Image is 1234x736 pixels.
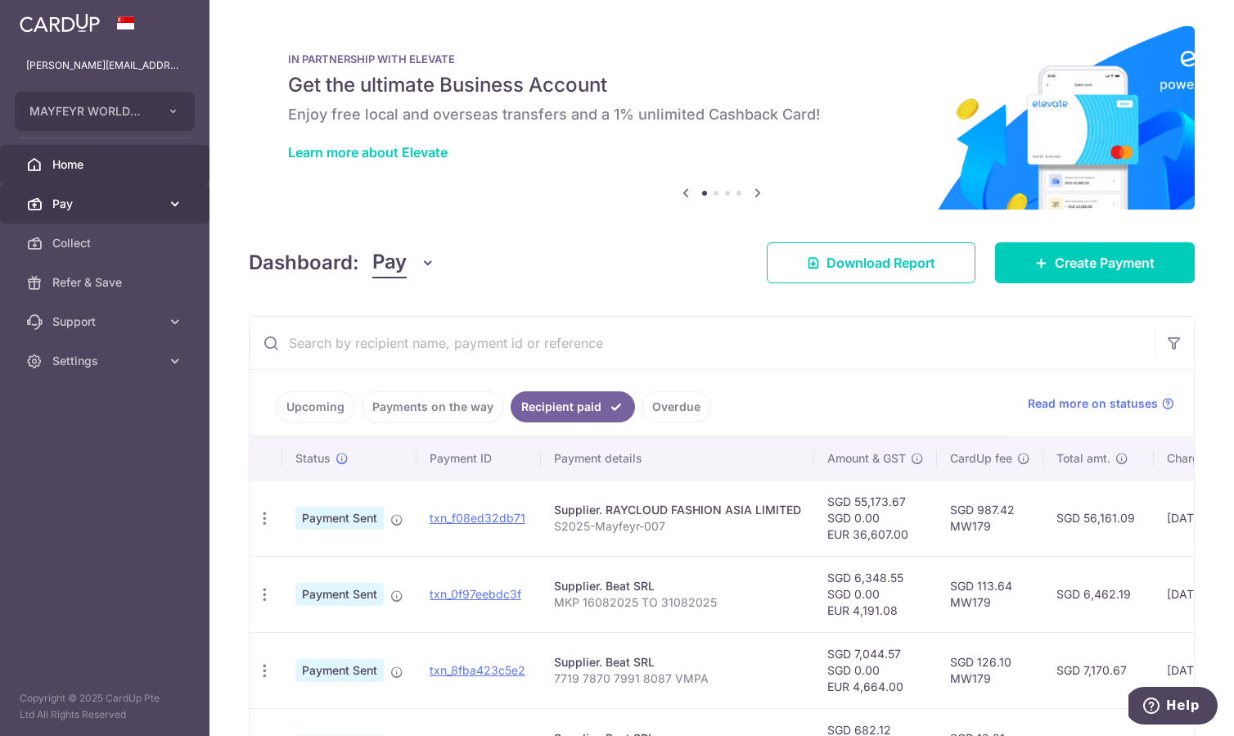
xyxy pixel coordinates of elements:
td: SGD 987.42 MW179 [937,480,1043,556]
td: SGD 6,348.55 SGD 0.00 EUR 4,191.08 [814,556,937,632]
img: CardUp [20,13,100,33]
span: Charge date [1167,450,1234,467]
p: 7719 7870 7991 8087 VMPA [554,671,801,687]
div: Supplier. Beat SRL [554,578,801,594]
div: Supplier. Beat SRL [554,654,801,671]
button: MAYFEYR WORLDWIDE PTE. LTD. [15,92,195,131]
span: Payment Sent [295,583,384,606]
h4: Dashboard: [249,248,359,278]
a: Download Report [767,242,975,283]
a: Create Payment [995,242,1195,283]
a: Upcoming [276,391,355,422]
span: Total amt. [1056,450,1110,467]
img: Renovation banner [249,26,1195,210]
th: Payment details [541,437,814,480]
span: Home [52,156,160,173]
a: Learn more about Elevate [288,144,448,160]
span: Support [52,314,160,330]
span: Read more on statuses [1028,395,1158,412]
td: SGD 7,044.57 SGD 0.00 EUR 4,664.00 [814,632,937,708]
input: Search by recipient name, payment id or reference [250,317,1155,369]
p: [PERSON_NAME][EMAIL_ADDRESS][DOMAIN_NAME] [26,57,183,74]
a: Recipient paid [511,391,635,422]
td: SGD 126.10 MW179 [937,632,1043,708]
h6: Enjoy free local and overseas transfers and a 1% unlimited Cashback Card! [288,105,1155,124]
a: Read more on statuses [1028,395,1174,412]
p: IN PARTNERSHIP WITH ELEVATE [288,52,1155,65]
a: txn_0f97eebdc3f [430,587,521,601]
td: SGD 113.64 MW179 [937,556,1043,632]
td: SGD 56,161.09 [1043,480,1154,556]
a: txn_8fba423c5e2 [430,663,525,677]
td: SGD 55,173.67 SGD 0.00 EUR 36,607.00 [814,480,937,556]
span: Collect [52,235,160,251]
span: Amount & GST [827,450,906,467]
span: CardUp fee [950,450,1012,467]
iframe: Opens a widget where you can find more information [1128,687,1218,728]
span: Pay [372,247,407,278]
span: Pay [52,196,160,212]
p: MKP 16082025 TO 31082025 [554,594,801,611]
a: Payments on the way [362,391,504,422]
span: Settings [52,353,160,369]
span: Status [295,450,331,467]
p: S2025-Mayfeyr-007 [554,518,801,535]
div: Supplier. RAYCLOUD FASHION ASIA LIMITED [554,502,801,518]
span: Refer & Save [52,274,160,291]
span: Create Payment [1055,253,1155,273]
th: Payment ID [417,437,541,480]
span: MAYFEYR WORLDWIDE PTE. LTD. [29,103,151,120]
button: Pay [372,247,435,278]
h5: Get the ultimate Business Account [288,72,1155,98]
span: Download Report [826,253,935,273]
td: SGD 6,462.19 [1043,556,1154,632]
td: SGD 7,170.67 [1043,632,1154,708]
span: Payment Sent [295,659,384,682]
span: Payment Sent [295,507,384,530]
a: Overdue [642,391,711,422]
a: txn_f08ed32db71 [430,511,525,525]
